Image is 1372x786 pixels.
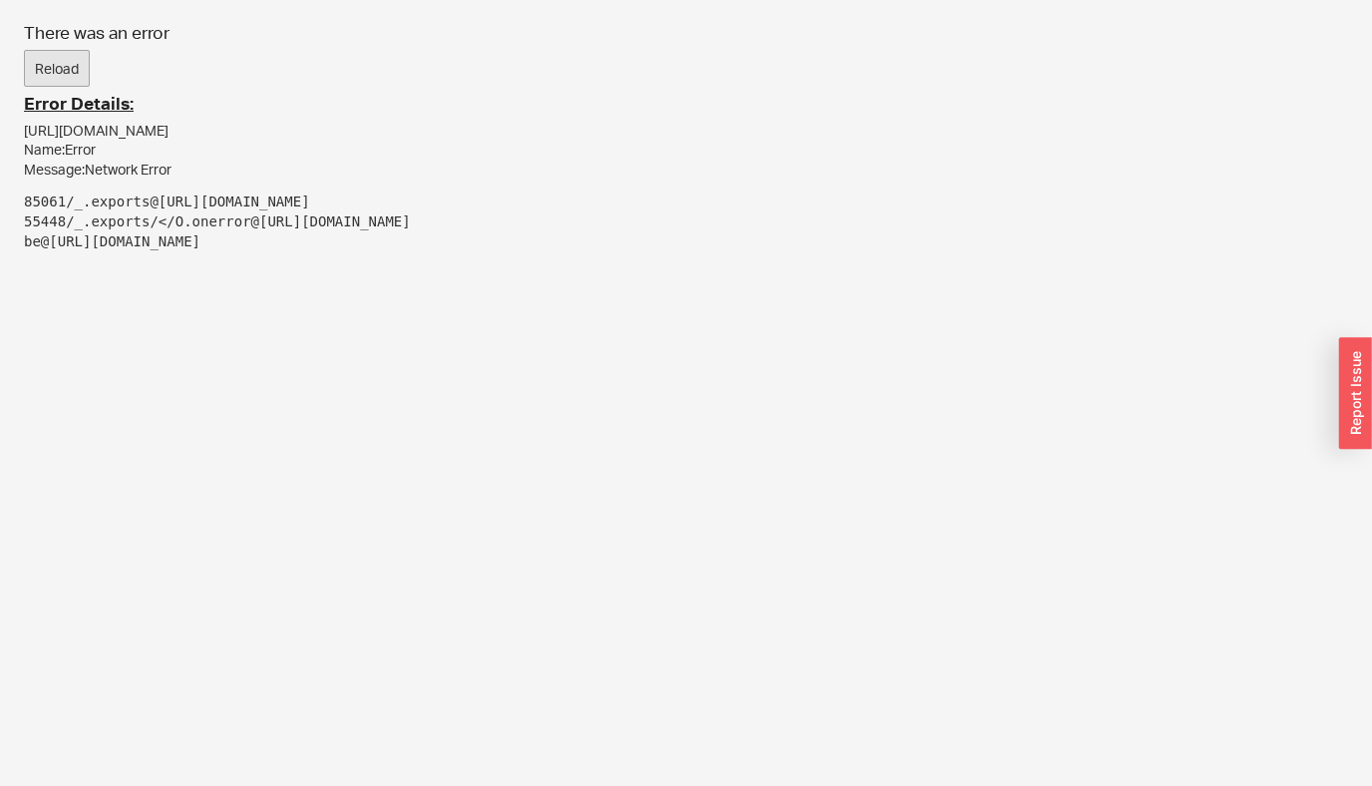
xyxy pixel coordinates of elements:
[24,24,1348,42] h3: There was an error
[24,160,1348,180] div: Message: Network Error
[24,193,1348,251] pre: 85061/_.exports@[URL][DOMAIN_NAME] 55448/_.exports/</O.onerror@[URL][DOMAIN_NAME] be@[URL][DOMAIN...
[24,140,1348,160] div: Name: Error
[24,50,90,88] button: Reload
[24,121,1348,141] div: [URL][DOMAIN_NAME]
[24,95,1348,113] h3: Error Details:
